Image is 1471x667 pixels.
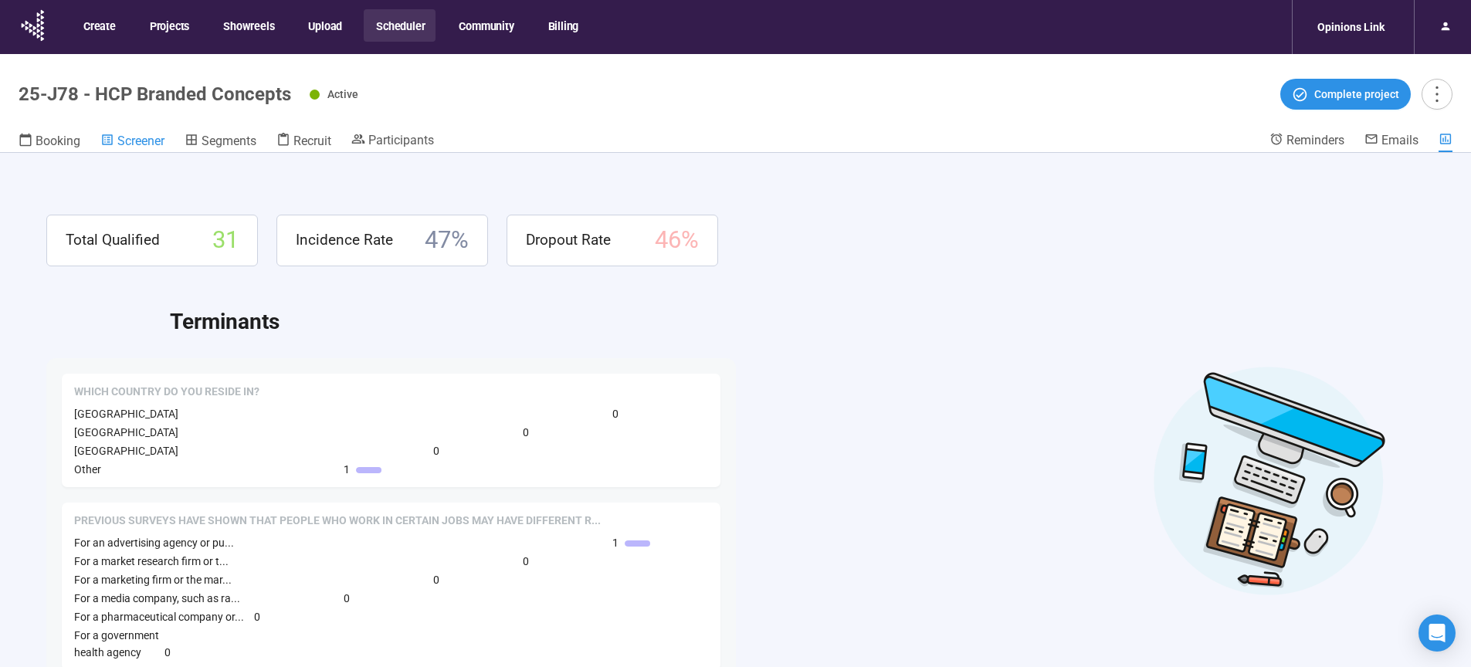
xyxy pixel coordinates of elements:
span: For a market research firm or t... [74,555,229,567]
a: Reminders [1269,132,1344,151]
span: 0 [433,442,439,459]
a: Segments [185,132,256,152]
span: Recruit [293,134,331,148]
span: Dropout Rate [526,229,611,252]
span: 0 [433,571,439,588]
button: Projects [137,9,200,42]
div: Open Intercom Messenger [1418,615,1456,652]
span: [GEOGRAPHIC_DATA] [74,426,178,438]
span: 1 [344,461,350,478]
span: Active [327,88,358,100]
span: For an advertising agency or pu... [74,537,234,549]
span: Participants [368,133,434,147]
span: 47 % [425,222,469,259]
span: For a media company, such as ra... [74,592,240,604]
button: Billing [536,9,590,42]
span: Segments [202,134,256,148]
span: Total Qualified [66,229,160,252]
span: For a marketing firm or the mar... [74,574,232,586]
span: Incidence Rate [296,229,393,252]
span: more [1426,83,1447,104]
span: 0 [344,590,350,607]
a: Recruit [276,132,331,152]
h1: 25-J78 - HCP Branded Concepts [19,83,291,105]
button: Create [71,9,127,42]
span: Complete project [1314,86,1399,103]
img: Desktop work notes [1153,364,1386,597]
span: For a pharmaceutical company or... [74,611,244,623]
a: Emails [1364,132,1418,151]
a: Participants [351,132,434,151]
span: Emails [1381,133,1418,147]
span: 0 [612,405,619,422]
span: For a government health agency [74,629,159,659]
span: Booking [36,134,80,148]
span: 0 [254,608,260,625]
button: Complete project [1280,79,1411,110]
span: Previous surveys have shown that people who work in certain jobs may have different reactions and... [74,513,601,529]
span: 1 [612,534,619,551]
button: Community [446,9,524,42]
span: Screener [117,134,164,148]
button: Showreels [211,9,285,42]
div: Opinions Link [1308,12,1394,42]
span: 46 % [655,222,699,259]
span: Other [74,463,101,476]
button: more [1422,79,1452,110]
span: 0 [523,424,529,441]
span: Reminders [1286,133,1344,147]
a: Booking [19,132,80,152]
span: [GEOGRAPHIC_DATA] [74,445,178,457]
span: [GEOGRAPHIC_DATA] [74,408,178,420]
button: Upload [296,9,353,42]
a: Screener [100,132,164,152]
span: Which country do you reside in? [74,384,259,400]
button: Scheduler [364,9,436,42]
span: 31 [212,222,239,259]
h2: Terminants [170,305,1425,339]
span: 0 [523,553,529,570]
span: 0 [164,644,171,661]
